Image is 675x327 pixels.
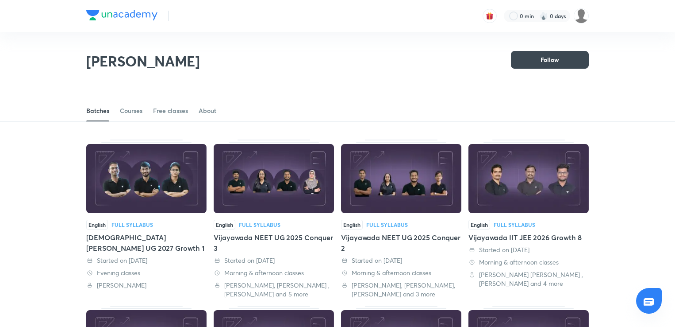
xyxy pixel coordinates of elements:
[341,232,461,253] div: Vijayawada NEET UG 2025 Conquer 2
[468,270,589,288] div: Prathipati Durga Prasad, Aashima , Venkata Rao and 4 more
[153,100,188,121] a: Free classes
[86,281,207,290] div: Shaheli Mondal
[86,144,207,213] img: Thumbnail
[239,222,280,227] div: Full Syllabus
[468,258,589,267] div: Morning & afternoon classes
[341,140,461,299] div: Vijayawada NEET UG 2025 Conquer 2
[214,232,334,253] div: Vijayawada NEET UG 2025 Conquer 3
[199,100,216,121] a: About
[120,100,142,121] a: Courses
[111,222,153,227] div: Full Syllabus
[341,256,461,265] div: Started on 24 Jun 2024
[214,256,334,265] div: Started on 15 Jul 2024
[468,144,589,213] img: Thumbnail
[511,51,589,69] button: Follow
[86,220,108,230] span: English
[120,106,142,115] div: Courses
[86,52,200,70] h2: [PERSON_NAME]
[86,140,207,299] div: Hubbali NEET UG 2027 Growth 1
[214,140,334,299] div: Vijayawada NEET UG 2025 Conquer 3
[541,55,559,64] span: Follow
[86,269,207,277] div: Evening classes
[86,10,157,23] a: Company Logo
[539,12,548,20] img: streak
[468,220,490,230] span: English
[341,220,363,230] span: English
[214,269,334,277] div: Morning & afternoon classes
[341,144,461,213] img: Thumbnail
[86,106,109,115] div: Batches
[468,140,589,299] div: Vijayawada IIT JEE 2026 Growth 8
[153,106,188,115] div: Free classes
[468,245,589,254] div: Started on 10 Jun 2024
[86,100,109,121] a: Batches
[341,281,461,299] div: Gudla Sai Prasad, Shaheli Mondal, Jonnalagadda Siva Sri and 3 more
[214,144,334,213] img: Thumbnail
[86,10,157,20] img: Company Logo
[366,222,408,227] div: Full Syllabus
[468,232,589,243] div: Vijayawada IIT JEE 2026 Growth 8
[494,222,535,227] div: Full Syllabus
[574,8,589,23] img: NamrataDHiremath
[86,256,207,265] div: Started on 29 Jun 2025
[486,12,494,20] img: avatar
[341,269,461,277] div: Morning & afternoon classes
[86,232,207,253] div: [DEMOGRAPHIC_DATA][PERSON_NAME] UG 2027 Growth 1
[483,9,497,23] button: avatar
[214,281,334,299] div: K Dinesh, Aashima , Insha Naseer and 5 more
[214,220,235,230] span: English
[199,106,216,115] div: About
